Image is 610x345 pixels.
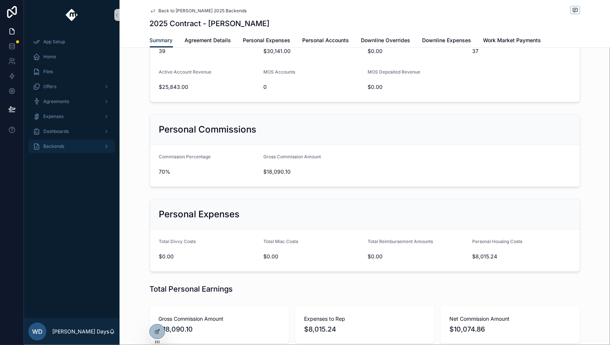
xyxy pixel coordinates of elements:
span: Summary [150,37,173,44]
a: Offers [28,80,115,93]
span: Gross Commission Amount [159,315,280,323]
h2: Personal Commissions [159,124,257,136]
a: Files [28,65,115,78]
span: App Setup [43,39,65,45]
a: Agreement Details [185,34,231,49]
span: $30,141.00 [263,47,362,55]
div: scrollable content [24,30,120,163]
span: $18,090.10 [159,324,280,335]
span: Expenses to Rep [304,315,425,323]
a: Agreements [28,95,115,108]
span: Active Account Revenue [159,69,212,75]
span: MOS Deposited Revenue [368,69,421,75]
span: $0.00 [368,83,467,91]
span: Total Divvy Costs [159,239,196,244]
span: $0.00 [263,253,362,260]
span: WD [32,327,43,336]
span: Net Commission Amount [449,315,571,323]
a: Personal Accounts [303,34,349,49]
span: Total Misc Costs [263,239,298,244]
a: Backends [28,140,115,153]
span: Back to [PERSON_NAME] 2025 Backends [159,8,247,14]
span: Personal Accounts [303,37,349,44]
span: $8,015.24 [304,324,425,335]
span: $18,090.10 [263,168,362,175]
span: Gross Commission Amount [263,154,321,159]
span: Offers [43,84,56,90]
span: Agreements [43,99,69,105]
a: App Setup [28,35,115,49]
span: Home [43,54,56,60]
span: Downline Overrides [361,37,411,44]
a: Work Market Payments [483,34,541,49]
span: Commission Percentage [159,154,211,159]
span: Agreement Details [185,37,231,44]
h1: 2025 Contract - [PERSON_NAME] [150,18,270,29]
span: MOS Accounts [263,69,295,75]
span: Personal Housing Costs [472,239,522,244]
a: Expenses [28,110,115,123]
span: Personal Expenses [243,37,291,44]
a: Back to [PERSON_NAME] 2025 Backends [150,8,247,14]
span: $0.00 [159,253,258,260]
span: Downline Expenses [422,37,471,44]
span: 39 [159,47,258,55]
h2: Personal Expenses [159,208,240,220]
span: 70% [159,168,258,175]
img: App logo [66,9,78,21]
span: $0.00 [368,253,467,260]
a: Downline Overrides [361,34,411,49]
p: [PERSON_NAME] Days [52,328,109,335]
span: 37 [472,47,571,55]
a: Personal Expenses [243,34,291,49]
span: Total Reimbursement Amounts [368,239,433,244]
span: Backends [43,143,64,149]
span: Work Market Payments [483,37,541,44]
a: Summary [150,34,173,48]
span: $25,843.00 [159,83,258,91]
span: $8,015.24 [472,253,571,260]
a: Home [28,50,115,63]
span: Dashboards [43,128,69,134]
span: 0 [263,83,362,91]
span: $0.00 [368,47,467,55]
a: Downline Expenses [422,34,471,49]
h1: Total Personal Earnings [150,284,233,294]
span: Files [43,69,53,75]
a: Dashboards [28,125,115,138]
span: Expenses [43,114,64,119]
span: $10,074.86 [449,324,571,335]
